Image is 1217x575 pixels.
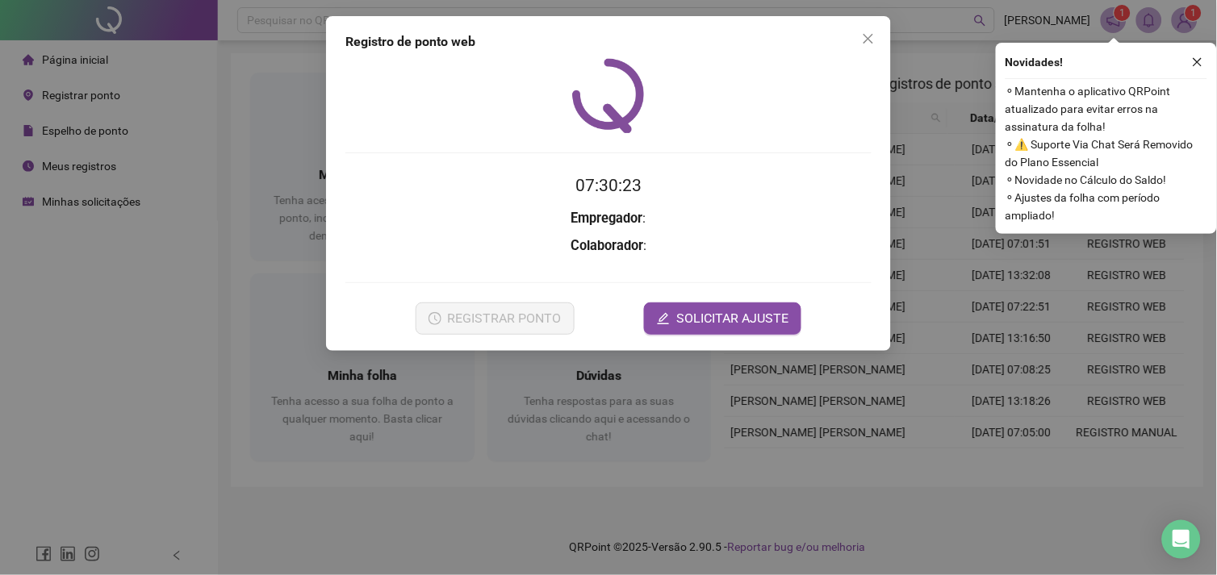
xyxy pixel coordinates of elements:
span: close [1192,56,1203,68]
span: ⚬ Mantenha o aplicativo QRPoint atualizado para evitar erros na assinatura da folha! [1006,82,1207,135]
span: ⚬ ⚠️ Suporte Via Chat Será Removido do Plano Essencial [1006,135,1207,171]
div: Open Intercom Messenger [1162,520,1201,559]
span: close [862,32,875,45]
strong: Empregador [571,210,643,226]
strong: Colaborador [571,238,643,253]
button: Close [855,26,881,52]
span: Novidades ! [1006,53,1064,71]
span: SOLICITAR AJUSTE [676,309,788,328]
button: editSOLICITAR AJUSTE [644,302,801,335]
h3: : [345,235,872,256]
time: 07:30:23 [575,176,642,195]
img: QRPoint [572,58,645,133]
h3: : [345,208,872,229]
span: ⚬ Ajustes da folha com período ampliado! [1006,189,1207,224]
span: ⚬ Novidade no Cálculo do Saldo! [1006,171,1207,189]
button: REGISTRAR PONTO [416,302,575,335]
span: edit [657,312,670,325]
div: Registro de ponto web [345,32,872,52]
